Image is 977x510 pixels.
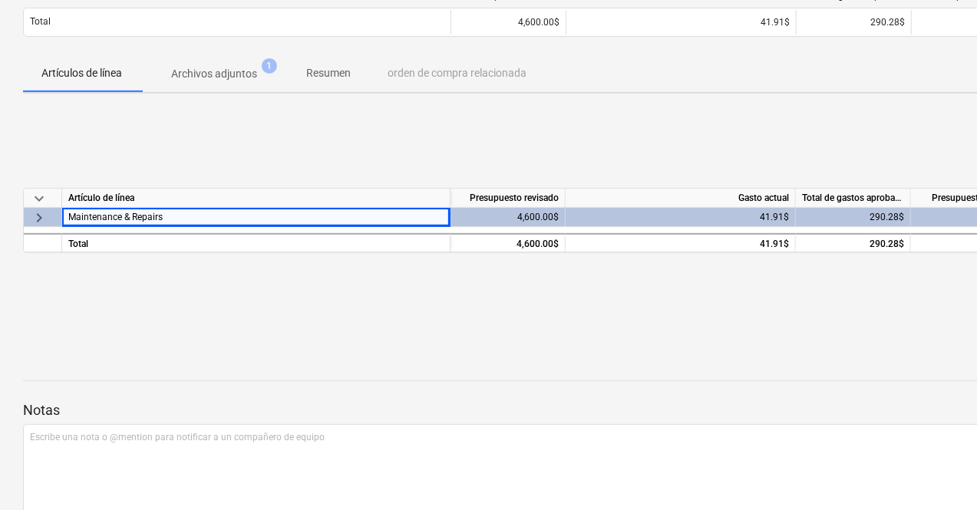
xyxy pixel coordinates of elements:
[262,58,277,74] span: 1
[451,189,566,208] div: Presupuesto revisado
[796,208,911,227] div: 290.28$
[451,233,566,252] div: 4,600.00$
[796,189,911,208] div: Total de gastos aprobados
[573,17,790,28] div: 41.91$
[566,189,796,208] div: Gasto actual
[796,10,911,35] div: 290.28$
[451,10,566,35] div: 4,600.00$
[572,235,789,254] div: 41.91$
[306,65,351,81] p: Resumen
[30,209,48,227] span: keyboard_arrow_right
[30,189,48,208] span: keyboard_arrow_down
[171,66,257,82] p: Archivos adjuntos
[30,15,51,28] p: Total
[62,233,451,252] div: Total
[796,233,911,252] div: 290.28$
[900,436,977,510] div: Widget de chat
[68,208,444,226] div: Maintenance & Repairs
[900,436,977,510] iframe: Chat Widget
[451,208,566,227] div: 4,600.00$
[62,189,451,208] div: Artículo de línea
[572,208,789,227] div: 41.91$
[41,65,122,81] p: Artículos de línea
